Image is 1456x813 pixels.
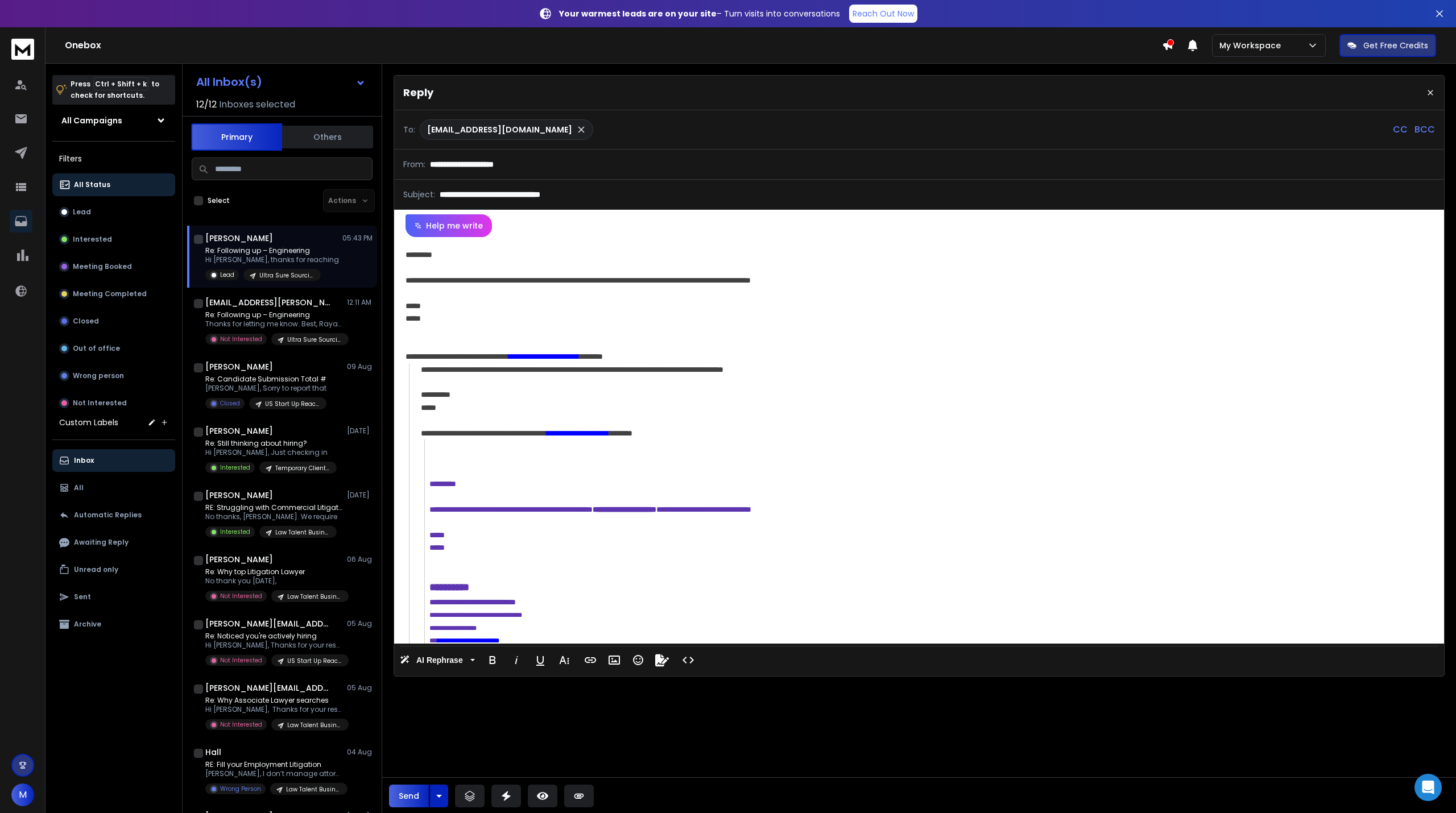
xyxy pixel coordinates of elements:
[205,233,273,244] h1: [PERSON_NAME]
[65,39,1162,52] h1: Onebox
[347,362,373,371] p: 09 Aug
[347,619,373,628] p: 05 Aug
[220,528,250,536] p: Interested
[482,649,503,671] button: Bold (Ctrl+B)
[220,592,262,600] p: Not Interested
[74,511,142,520] p: Automatic Replies
[74,483,84,492] p: All
[414,656,465,665] span: AI Rephrase
[52,283,175,305] button: Meeting Completed
[205,439,337,448] p: Re: Still thinking about hiring?
[73,289,147,298] p: Meeting Completed
[52,613,175,636] button: Archive
[205,310,342,320] p: Re: Following up – Engineering
[74,180,110,189] p: All Status
[191,123,282,151] button: Primary
[11,783,34,806] button: M
[403,159,425,170] p: From:
[205,375,326,384] p: Re: Candidate Submission Total #
[205,297,330,308] h1: [EMAIL_ADDRESS][PERSON_NAME][DOMAIN_NAME]
[52,392,175,414] button: Not Interested
[403,85,433,101] p: Reply
[52,255,175,278] button: Meeting Booked
[205,567,342,576] p: Re: Why top Litigation Lawyer
[220,463,250,472] p: Interested
[205,576,342,586] p: No thank you [DATE],
[398,649,477,671] button: AI Rephrase
[205,760,342,769] p: RE: Fill your Employment Litigation
[580,649,601,671] button: Insert Link (Ctrl+K)
[187,70,375,93] button: All Inbox(s)
[52,109,175,132] button: All Campaigns
[205,618,330,629] h1: [PERSON_NAME][EMAIL_ADDRESS][DOMAIN_NAME]
[74,456,94,465] p: Inbox
[205,696,342,705] p: Re: Why Associate Lawyer searches
[403,189,435,200] p: Subject:
[52,531,175,554] button: Awaiting Reply
[559,8,840,19] p: – Turn visits into conversations
[74,620,101,629] p: Archive
[74,565,118,574] p: Unread only
[1393,123,1408,136] p: CC
[347,426,373,435] p: [DATE]
[196,98,217,111] span: 12 / 12
[93,77,148,90] span: Ctrl + Shift + k
[73,235,112,244] p: Interested
[52,173,175,196] button: All Status
[61,115,122,126] h1: All Campaigns
[205,554,273,565] h1: [PERSON_NAME]
[73,208,91,217] p: Lead
[282,125,373,150] button: Others
[205,361,273,372] h1: [PERSON_NAME]
[220,399,240,408] p: Closed
[265,400,320,408] p: US Start Up Reachout - Active Jobs
[11,39,34,60] img: logo
[205,512,342,521] p: No thanks, [PERSON_NAME]. We require
[559,8,717,19] strong: Your warmest leads are on your site
[1363,40,1428,51] p: Get Free Credits
[205,384,326,393] p: [PERSON_NAME], Sorry to report that
[220,785,261,793] p: Wrong Person
[220,656,262,665] p: Not Interested
[347,683,373,692] p: 05 Aug
[71,78,159,101] p: Press to check for shortcuts.
[205,641,342,650] p: Hi [PERSON_NAME], Thanks for your response!
[205,255,339,264] p: Hi [PERSON_NAME], thanks for reaching
[553,649,575,671] button: More Text
[275,528,330,537] p: Law Talent Business Development - Active Jobs
[208,196,230,205] label: Select
[52,558,175,581] button: Unread only
[52,228,175,251] button: Interested
[196,76,262,88] h1: All Inbox(s)
[849,5,917,23] a: Reach Out Now
[287,592,342,601] p: Law Talent Business Development - Active Jobs
[73,262,132,271] p: Meeting Booked
[347,491,373,500] p: [DATE]
[220,271,234,279] p: Lead
[651,649,673,671] button: Signature
[74,538,129,547] p: Awaiting Reply
[406,214,492,237] button: Help me write
[52,337,175,360] button: Out of office
[73,317,99,326] p: Closed
[275,464,330,472] p: Temporary Client Cold Email Outreach
[427,124,572,135] p: [EMAIL_ADDRESS][DOMAIN_NAME]
[52,310,175,333] button: Closed
[1414,774,1442,801] div: Open Intercom Messenger
[73,371,124,380] p: Wrong person
[1414,123,1435,136] p: BCC
[52,151,175,167] h3: Filters
[220,335,262,343] p: Not Interested
[59,417,118,428] h3: Custom Labels
[205,246,339,255] p: Re: Following up – Engineering
[220,720,262,729] p: Not Interested
[853,8,914,19] p: Reach Out Now
[52,201,175,223] button: Lead
[205,503,342,512] p: RE: Struggling with Commercial Litigation
[677,649,699,671] button: Code View
[506,649,527,671] button: Italic (Ctrl+I)
[1339,34,1436,57] button: Get Free Credits
[259,271,314,280] p: Ultra Sure Sourcing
